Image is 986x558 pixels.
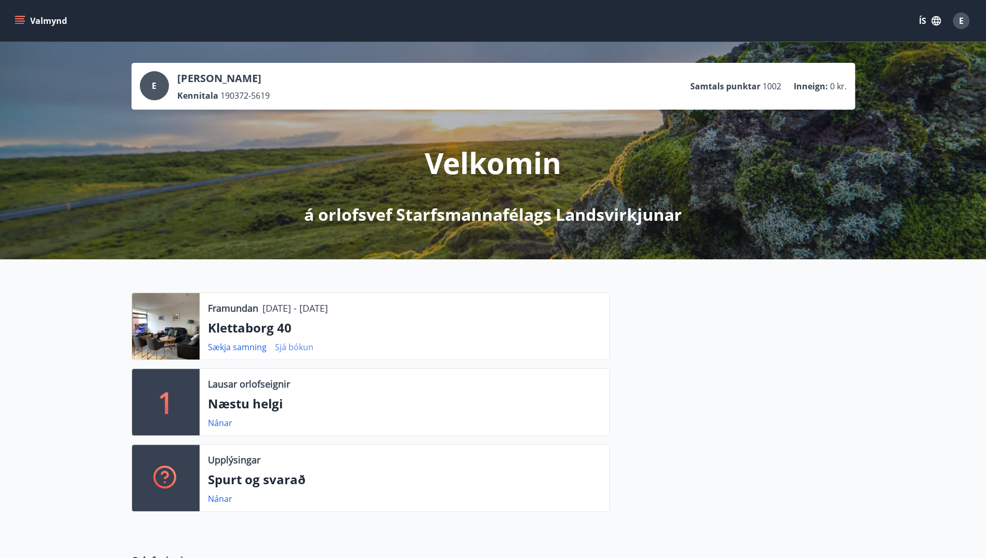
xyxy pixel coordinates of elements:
[262,301,328,315] p: [DATE] - [DATE]
[12,11,71,30] button: menu
[208,471,601,488] p: Spurt og svarað
[275,341,313,353] a: Sjá bókun
[762,81,781,92] span: 1002
[425,143,561,182] p: Velkomin
[220,90,270,101] span: 190372-5619
[177,71,270,86] p: [PERSON_NAME]
[208,493,232,504] a: Nánar
[208,377,290,391] p: Lausar orlofseignir
[304,203,682,226] p: á orlofsvef Starfsmannafélags Landsvirkjunar
[208,395,601,413] p: Næstu helgi
[208,417,232,429] a: Nánar
[913,11,946,30] button: ÍS
[690,81,760,92] p: Samtals punktar
[208,453,260,467] p: Upplýsingar
[177,90,218,101] p: Kennitala
[157,382,174,422] p: 1
[208,341,267,353] a: Sækja samning
[794,81,828,92] p: Inneign :
[152,80,156,91] span: E
[959,15,964,26] span: E
[208,301,258,315] p: Framundan
[830,81,847,92] span: 0 kr.
[949,8,974,33] button: E
[208,319,601,337] p: Klettaborg 40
